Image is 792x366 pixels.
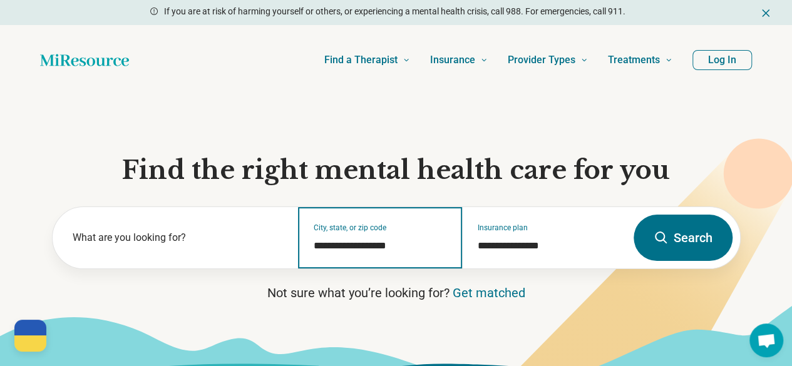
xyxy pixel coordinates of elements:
[634,215,733,261] button: Search
[324,35,410,85] a: Find a Therapist
[430,35,488,85] a: Insurance
[749,323,783,357] div: Open chat
[453,285,525,300] a: Get matched
[508,51,575,69] span: Provider Types
[508,35,588,85] a: Provider Types
[430,51,475,69] span: Insurance
[40,48,129,73] a: Home page
[164,5,625,18] p: If you are at risk of harming yourself or others, or experiencing a mental health crisis, call 98...
[608,35,672,85] a: Treatments
[692,50,752,70] button: Log In
[324,51,398,69] span: Find a Therapist
[52,154,741,186] h1: Find the right mental health care for you
[759,5,772,20] button: Dismiss
[73,230,284,245] label: What are you looking for?
[608,51,660,69] span: Treatments
[52,284,741,302] p: Not sure what you’re looking for?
